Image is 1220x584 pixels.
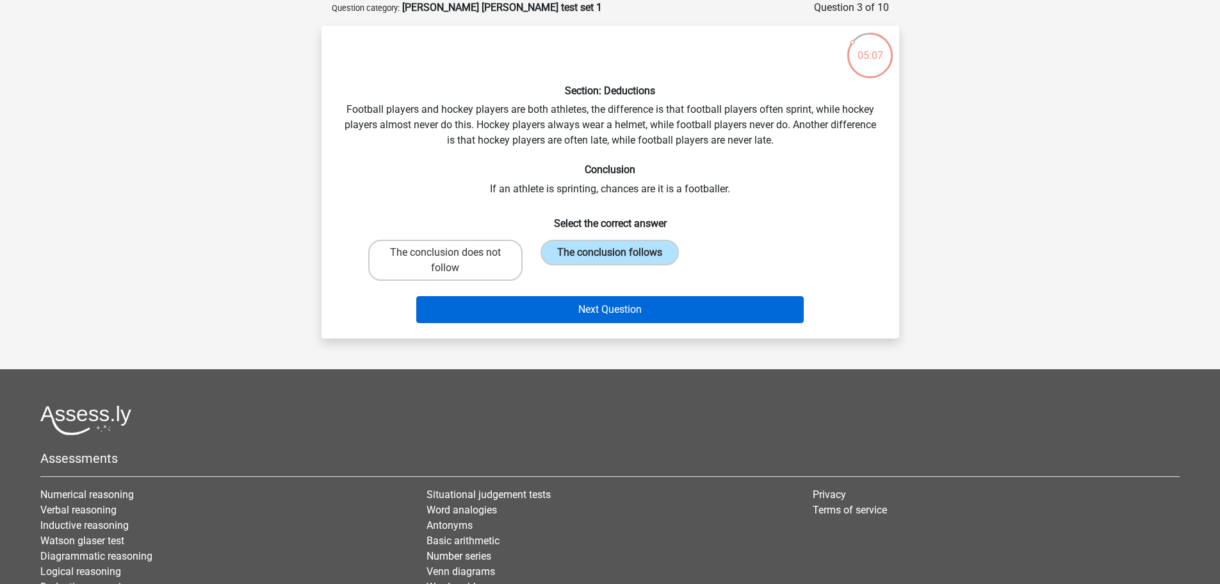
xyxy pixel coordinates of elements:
[40,488,134,501] a: Numerical reasoning
[427,565,495,578] a: Venn diagrams
[342,207,879,229] h6: Select the correct answer
[332,3,400,13] small: Question category:
[427,550,491,562] a: Number series
[427,519,473,531] a: Antonyms
[813,488,846,501] a: Privacy
[40,565,121,578] a: Logical reasoning
[342,85,879,97] h6: Section: Deductions
[342,163,879,176] h6: Conclusion
[40,519,129,531] a: Inductive reasoning
[40,550,152,562] a: Diagrammatic reasoning
[40,451,1180,466] h5: Assessments
[40,535,124,547] a: Watson glaser test
[368,240,523,281] label: The conclusion does not follow
[416,296,804,323] button: Next Question
[846,31,894,63] div: 05:07
[427,535,500,547] a: Basic arithmetic
[40,405,131,435] img: Assessly logo
[427,504,497,516] a: Word analogies
[813,504,887,516] a: Terms of service
[40,504,117,516] a: Verbal reasoning
[402,1,602,13] strong: [PERSON_NAME] [PERSON_NAME] test set 1
[541,240,679,265] label: The conclusion follows
[327,36,894,328] div: Football players and hockey players are both athletes, the difference is that football players of...
[427,488,551,501] a: Situational judgement tests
